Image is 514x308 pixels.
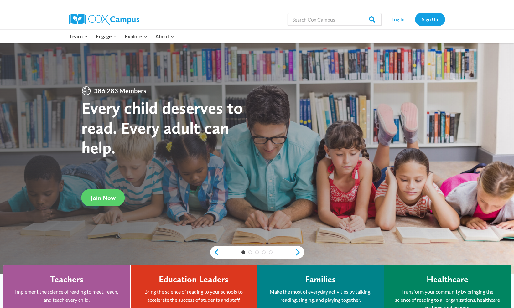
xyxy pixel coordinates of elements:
[91,86,149,96] span: 386,283 Members
[385,13,445,26] nav: Secondary Navigation
[255,250,259,254] a: 3
[91,194,116,202] span: Join Now
[70,32,88,40] span: Learn
[415,13,445,26] a: Sign Up
[155,32,174,40] span: About
[81,189,125,206] a: Join Now
[295,249,304,256] a: next
[248,250,252,254] a: 2
[288,13,382,26] input: Search Cox Campus
[81,98,243,157] strong: Every child deserves to read. Every adult can help.
[96,32,117,40] span: Engage
[262,250,266,254] a: 4
[385,13,412,26] a: Log In
[210,249,220,256] a: previous
[125,32,147,40] span: Explore
[66,30,178,43] nav: Primary Navigation
[210,246,304,259] div: content slider buttons
[269,250,273,254] a: 5
[159,274,228,285] h4: Education Leaders
[69,14,139,25] img: Cox Campus
[140,288,247,304] p: Bring the science of reading to your schools to accelerate the success of students and staff.
[305,274,336,285] h4: Families
[267,288,374,304] p: Make the most of everyday activities by talking, reading, singing, and playing together.
[241,250,245,254] a: 1
[427,274,468,285] h4: Healthcare
[50,274,83,285] h4: Teachers
[13,288,121,304] p: Implement the science of reading to meet, reach, and teach every child.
